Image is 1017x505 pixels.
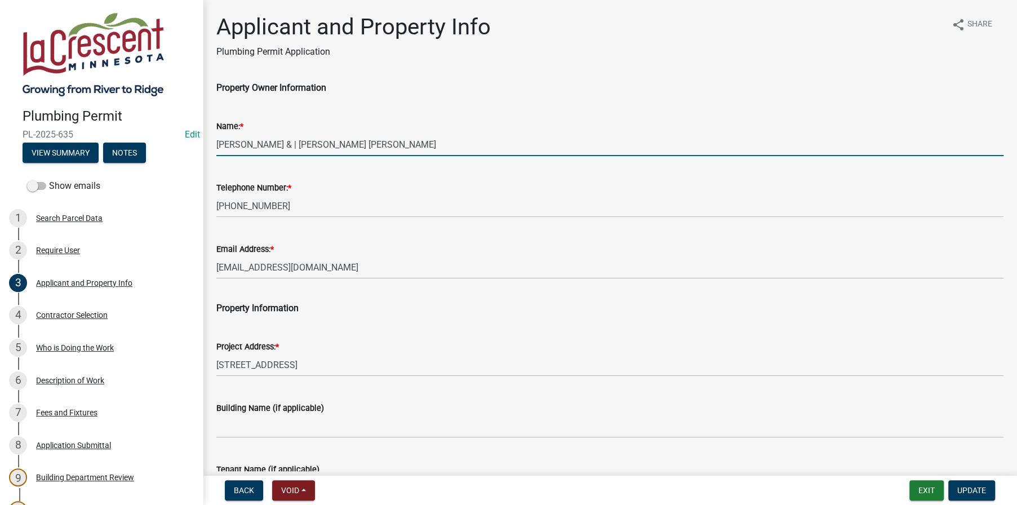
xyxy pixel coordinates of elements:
[216,405,324,413] label: Building Name (if applicable)
[36,279,132,287] div: Applicant and Property Info
[103,149,146,158] wm-modal-confirm: Notes
[272,480,315,500] button: Void
[9,241,27,259] div: 2
[234,486,254,495] span: Back
[216,45,491,59] p: Plumbing Permit Application
[9,306,27,324] div: 4
[948,480,995,500] button: Update
[185,129,200,140] a: Edit
[216,246,274,254] label: Email Address:
[216,82,326,93] span: Property Owner Information
[909,480,944,500] button: Exit
[36,311,108,319] div: Contractor Selection
[103,143,146,163] button: Notes
[957,486,986,495] span: Update
[967,18,992,32] span: Share
[36,441,111,449] div: Application Submittal
[36,246,80,254] div: Require User
[9,371,27,389] div: 6
[216,303,299,313] span: Property Information
[225,480,263,500] button: Back
[9,468,27,486] div: 9
[36,214,103,222] div: Search Parcel Data
[952,18,965,32] i: share
[23,143,99,163] button: View Summary
[23,129,180,140] span: PL-2025-635
[281,486,299,495] span: Void
[36,344,114,352] div: Who is Doing the Work
[9,209,27,227] div: 1
[216,184,291,192] label: Telephone Number:
[9,274,27,292] div: 3
[27,179,100,193] label: Show emails
[36,473,134,481] div: Building Department Review
[216,466,319,474] label: Tenant Name (if applicable)
[23,12,164,96] img: City of La Crescent, Minnesota
[23,108,194,125] h4: Plumbing Permit
[216,123,243,131] label: Name:
[943,14,1001,36] button: shareShare
[9,436,27,454] div: 8
[216,14,491,41] h1: Applicant and Property Info
[36,376,104,384] div: Description of Work
[23,149,99,158] wm-modal-confirm: Summary
[9,404,27,422] div: 7
[36,409,97,417] div: Fees and Fixtures
[9,339,27,357] div: 5
[185,129,200,140] wm-modal-confirm: Edit Application Number
[216,343,279,351] label: Project Address:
